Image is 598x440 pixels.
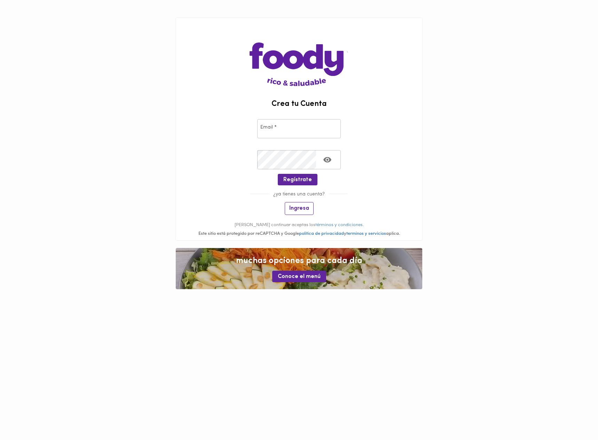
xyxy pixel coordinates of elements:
[315,223,363,227] a: términos y condiciones
[285,202,314,215] button: Ingresa
[283,177,312,183] span: Regístrate
[558,400,591,433] iframe: Messagebird Livechat Widget
[346,231,386,236] a: terminos y servicios
[278,273,321,280] span: Conoce el menú
[176,100,422,108] h2: Crea tu Cuenta
[183,255,415,267] span: muchas opciones para cada día
[319,151,336,168] button: Toggle password visibility
[269,192,329,197] span: ¿ya tienes una cuenta?
[176,231,422,237] div: Este sitio está protegido por reCAPTCHA y Google y aplica.
[299,231,344,236] a: politica de privacidad
[176,222,422,229] p: [PERSON_NAME] continuar aceptas los .
[250,18,348,86] img: logo-main-page.png
[289,205,309,212] span: Ingresa
[278,174,317,185] button: Regístrate
[272,271,326,282] button: Conoce el menú
[257,119,341,138] input: pepitoperez@gmail.com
